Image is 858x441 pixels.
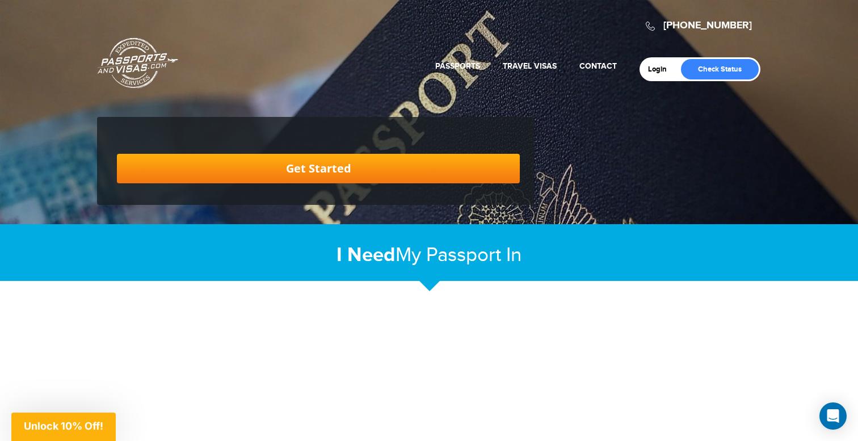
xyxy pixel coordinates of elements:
[503,61,557,71] a: Travel Visas
[98,37,178,89] a: Passports & [DOMAIN_NAME]
[648,65,675,74] a: Login
[97,243,761,267] h2: My
[11,413,116,441] div: Unlock 10% Off!
[426,243,521,267] span: Passport In
[819,402,847,430] div: Open Intercom Messenger
[681,59,759,79] a: Check Status
[663,19,752,32] a: [PHONE_NUMBER]
[435,61,480,71] a: Passports
[24,420,103,432] span: Unlock 10% Off!
[337,243,396,267] strong: I Need
[117,154,520,183] a: Get Started
[579,61,617,71] a: Contact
